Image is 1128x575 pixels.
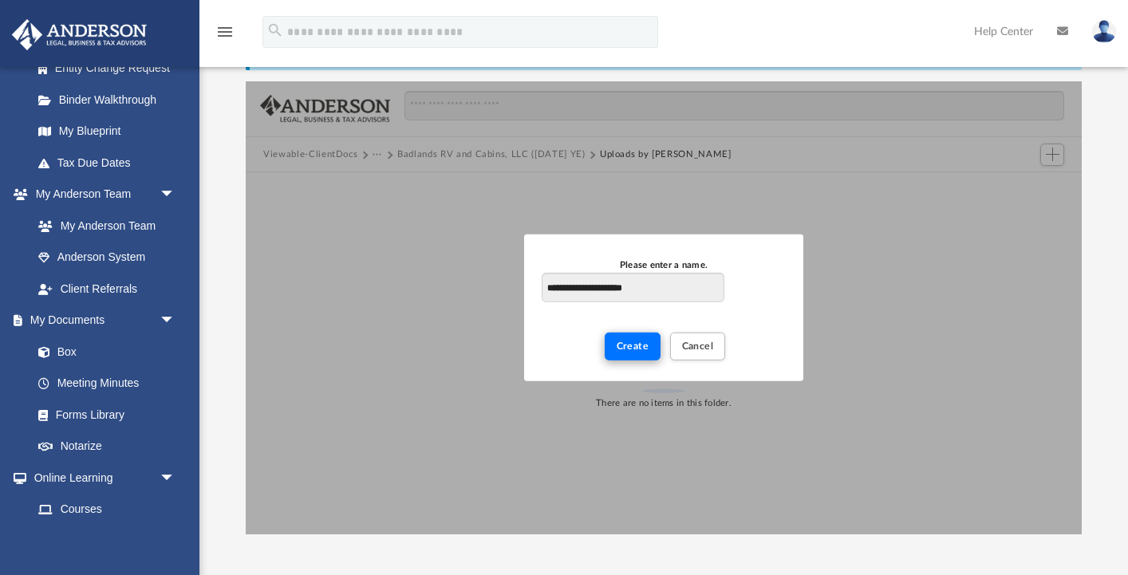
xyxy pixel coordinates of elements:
a: Anderson System [22,242,191,274]
img: Anderson Advisors Platinum Portal [7,19,152,50]
a: My Anderson Teamarrow_drop_down [11,179,191,211]
a: Box [22,336,183,368]
span: arrow_drop_down [160,179,191,211]
i: menu [215,22,235,41]
span: Cancel [682,341,714,351]
a: My Blueprint [22,116,191,148]
span: arrow_drop_down [160,462,191,494]
a: Entity Change Request [22,53,199,85]
a: Online Learningarrow_drop_down [11,462,191,494]
a: Forms Library [22,399,183,431]
a: Courses [22,494,191,526]
a: My Anderson Team [22,210,183,242]
div: New Folder [524,234,803,381]
a: My Documentsarrow_drop_down [11,305,191,337]
a: Client Referrals [22,273,191,305]
a: menu [215,30,235,41]
span: Create [617,341,649,351]
input: Please enter a name. [542,273,724,303]
a: Notarize [22,431,191,463]
a: Tax Due Dates [22,147,199,179]
button: Cancel [670,333,726,360]
i: search [266,22,284,39]
img: User Pic [1092,20,1116,43]
a: Meeting Minutes [22,368,191,400]
div: Please enter a name. [542,258,786,273]
button: Create [605,333,661,360]
span: arrow_drop_down [160,305,191,337]
a: Binder Walkthrough [22,84,199,116]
